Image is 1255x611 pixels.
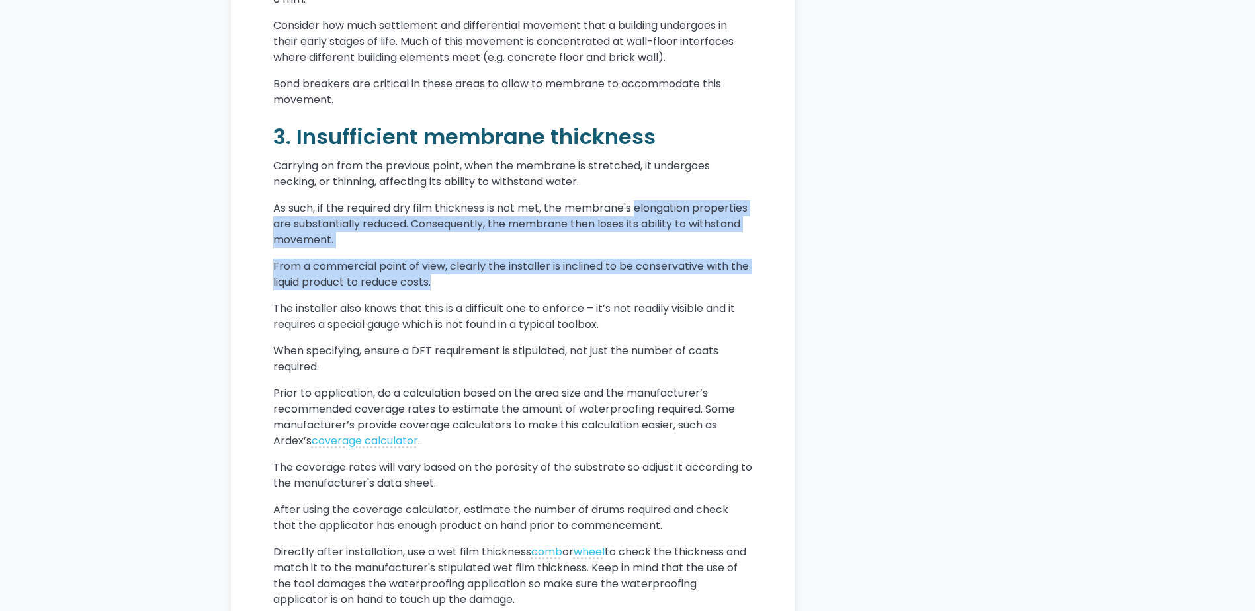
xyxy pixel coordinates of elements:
[273,502,752,534] p: After using the coverage calculator, estimate the number of drums required and check that the app...
[312,433,418,448] a: coverage calculator
[273,76,752,108] p: Bond breakers are critical in these areas to allow to membrane to accommodate this movement.
[531,544,562,559] a: comb
[273,124,752,150] h2: 3. Insufficient membrane thickness
[273,158,752,190] p: Carrying on from the previous point, when the membrane is stretched, it undergoes necking, or thi...
[273,343,752,375] p: When specifying, ensure a DFT requirement is stipulated, not just the number of coats required.
[273,544,752,608] p: Directly after installation, use a wet film thickness or to check the thickness and match it to t...
[273,460,752,491] p: The coverage rates will vary based on the porosity of the substrate so adjust it according to the...
[273,259,752,290] p: From a commercial point of view, clearly the installer is inclined to be conservative with the li...
[273,18,752,65] p: Consider how much settlement and differential movement that a building undergoes in their early s...
[273,200,752,248] p: As such, if the required dry film thickness is not met, the membrane's elongation properties are ...
[273,301,752,333] p: The installer also knows that this is a difficult one to enforce – it’s not readily visible and i...
[574,544,605,559] a: wheel
[273,386,752,449] p: Prior to application, do a calculation based on the area size and the manufacturer’s recommended ...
